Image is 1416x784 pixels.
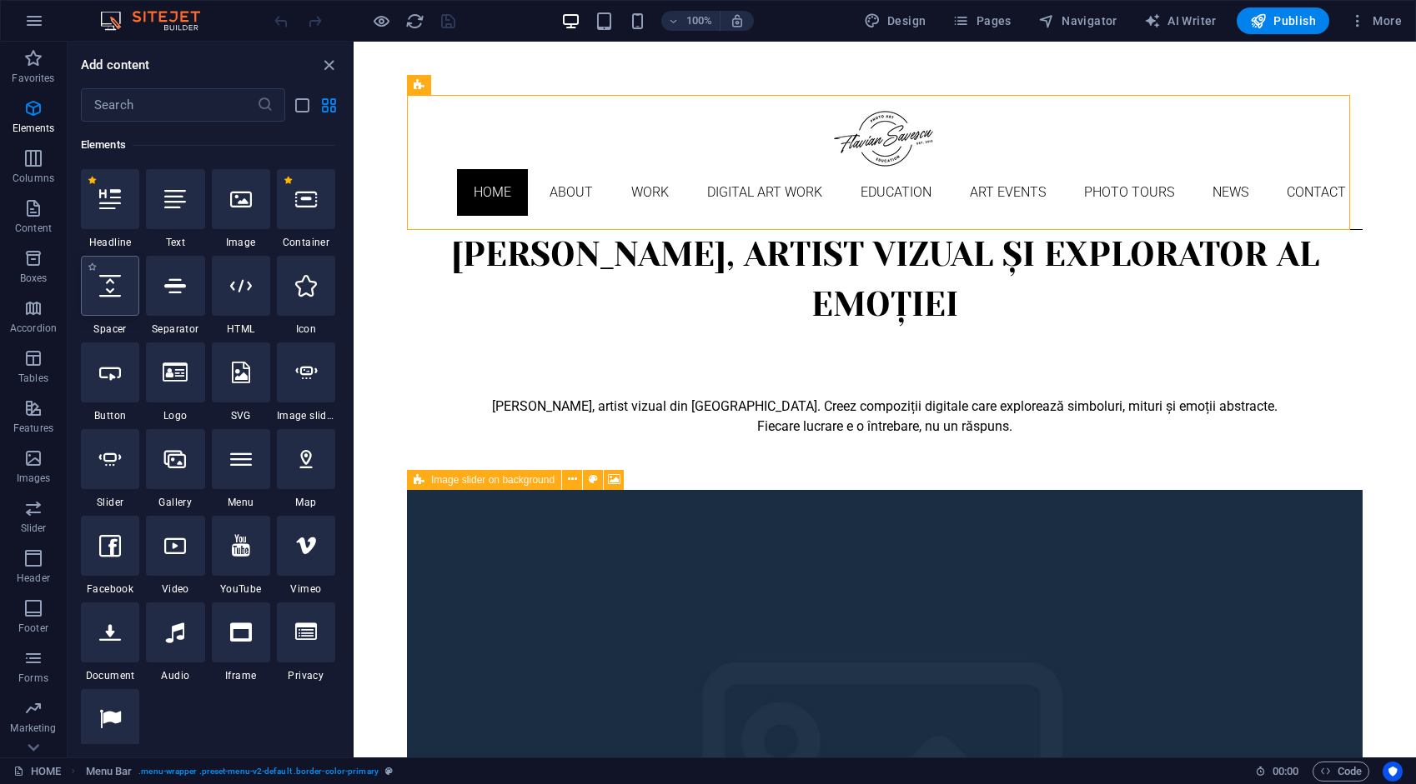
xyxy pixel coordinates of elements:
span: Headline [81,236,139,249]
p: Forms [18,672,48,685]
div: Audio [146,602,204,682]
button: close panel [319,55,339,75]
button: Navigator [1032,7,1124,34]
span: SVG [212,409,270,422]
span: Slider [81,496,139,509]
span: HTML [212,322,270,336]
h6: 100% [686,11,713,31]
span: Document [81,669,139,682]
p: Features [13,422,53,435]
a: Click to cancel selection. Double-click to open Pages [13,762,61,782]
div: Image slider [277,342,335,422]
p: Slider [21,522,47,535]
span: 00 00 [1273,762,1298,782]
span: Remove from favorites [284,176,293,185]
div: Text [146,169,204,249]
span: Image slider on background [431,475,555,485]
div: Container [277,169,335,249]
h6: Add content [81,55,150,75]
span: Add to favorites [88,262,97,272]
span: Navigator [1038,12,1117,29]
div: Map [277,429,335,509]
span: AI Writer [1144,12,1217,29]
span: Spacer [81,322,139,336]
div: Icon [277,256,335,336]
div: Design (Ctrl+Alt+Y) [857,7,933,34]
p: Header [17,572,50,585]
p: Columns [13,172,54,185]
button: reload [404,11,424,31]
div: Facebook [81,516,139,596]
span: Iframe [212,669,270,682]
div: Menu [212,429,270,509]
p: Boxes [20,272,48,285]
button: list-view [292,95,312,115]
span: Click to select. Double-click to edit [86,762,133,782]
div: Slider [81,429,139,509]
span: Button [81,409,139,422]
div: Logo [146,342,204,422]
div: SVG [212,342,270,422]
p: Content [15,222,52,235]
button: 100% [661,11,721,31]
button: Pages [946,7,1017,34]
img: Editor Logo [96,11,221,31]
p: Footer [18,622,48,635]
span: Icon [277,322,335,336]
h6: Session time [1255,762,1299,782]
p: Marketing [10,722,56,735]
span: Menu [212,496,270,509]
input: Search [81,88,257,122]
div: Headline [81,169,139,249]
span: YouTube [212,582,270,596]
span: Remove from favorites [88,176,97,185]
div: Image [212,169,270,249]
button: Publish [1237,7,1329,34]
div: Button [81,342,139,422]
span: Video [146,582,204,596]
button: Design [857,7,933,34]
div: HTML [212,256,270,336]
button: AI Writer [1137,7,1223,34]
h6: Elements [81,135,335,155]
nav: breadcrumb [86,762,393,782]
span: Design [864,12,926,29]
div: Gallery [146,429,204,509]
div: Document [81,602,139,682]
p: Favorites [12,72,54,85]
p: Tables [18,372,48,385]
i: This element is a customizable preset [385,767,393,776]
button: Usercentrics [1383,762,1403,782]
span: . menu-wrapper .preset-menu-v2-default .border-color-primary [138,762,378,782]
span: Privacy [277,669,335,682]
span: Vimeo [277,582,335,596]
div: Spacer [81,256,139,336]
div: Vimeo [277,516,335,596]
div: Separator [146,256,204,336]
span: Facebook [81,582,139,596]
div: Privacy [277,602,335,682]
span: : [1284,765,1287,777]
p: Images [17,472,51,485]
span: Map [277,496,335,509]
p: Accordion [10,322,57,335]
div: Iframe [212,602,270,682]
span: Container [277,236,335,249]
span: Pages [952,12,1011,29]
span: Text [146,236,204,249]
button: Click here to leave preview mode and continue editing [371,11,391,31]
div: Video [146,516,204,596]
span: Publish [1250,12,1316,29]
span: Gallery [146,496,204,509]
span: Logo [146,409,204,422]
span: More [1349,12,1402,29]
i: Reload page [405,12,424,31]
p: Elements [13,122,55,135]
span: Code [1320,762,1362,782]
span: Separator [146,322,204,336]
button: Code [1313,762,1369,782]
i: On resize automatically adjust zoom level to fit chosen device. [730,13,745,28]
span: Image slider [277,409,335,422]
span: Image [212,236,270,249]
button: More [1343,7,1408,34]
